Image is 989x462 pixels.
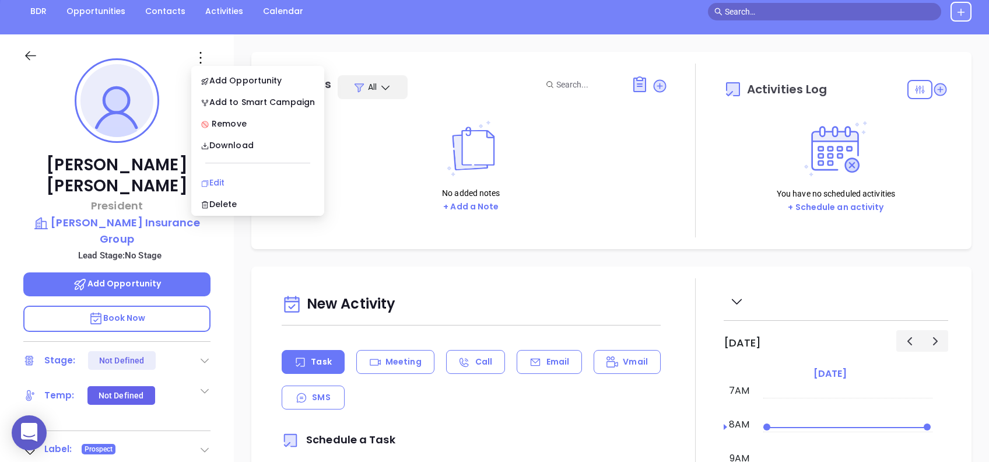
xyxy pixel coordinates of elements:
[29,248,211,263] p: Lead Stage: No Stage
[256,2,310,21] a: Calendar
[368,81,377,93] span: All
[282,432,395,447] span: Schedule a Task
[73,278,162,289] span: Add Opportunity
[44,387,75,404] div: Temp:
[201,198,315,211] div: Delete
[201,74,315,87] div: Add Opportunity
[777,187,895,200] p: You have no scheduled activities
[201,176,315,189] div: Edit
[747,83,827,95] span: Activities Log
[804,121,867,177] img: Activities
[23,215,211,247] a: [PERSON_NAME] Insurance Group
[282,290,661,320] div: New Activity
[138,2,192,21] a: Contacts
[44,440,72,458] div: Label:
[80,64,153,137] img: profile-user
[194,133,322,157] a: Download
[475,356,492,368] p: Call
[440,121,503,176] img: Notes
[896,330,923,352] button: Previous day
[922,330,948,352] button: Next day
[556,78,618,91] input: Search...
[724,337,761,349] h2: [DATE]
[85,443,113,456] span: Prospect
[714,8,723,16] span: search
[23,155,211,197] p: [PERSON_NAME] [PERSON_NAME]
[727,384,752,398] div: 7am
[23,198,211,213] p: President
[546,356,570,368] p: Email
[623,356,648,368] p: Vmail
[311,356,331,368] p: Task
[44,352,76,369] div: Stage:
[201,96,315,108] div: Add to Smart Campaign
[727,418,752,432] div: 8am
[99,351,144,370] div: Not Defined
[440,187,502,199] p: No added notes
[440,200,502,213] button: + Add a Note
[23,2,54,21] a: BDR
[784,201,887,214] button: + Schedule an activity
[99,386,143,405] div: Not Defined
[198,2,250,21] a: Activities
[89,312,146,324] span: Book Now
[725,5,935,18] input: Search…
[59,2,132,21] a: Opportunities
[385,356,422,368] p: Meeting
[201,117,315,130] div: Remove
[811,366,849,382] a: [DATE]
[201,139,315,152] div: Download
[312,391,330,404] p: SMS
